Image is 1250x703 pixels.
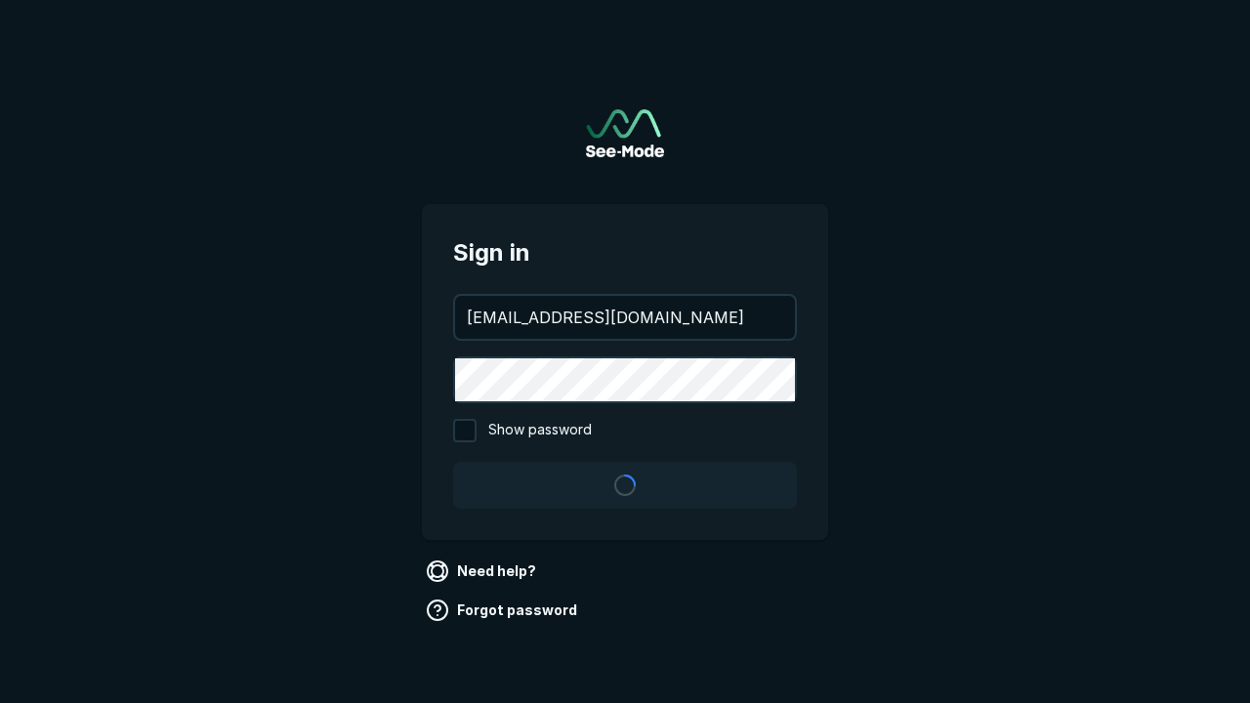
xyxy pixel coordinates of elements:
img: See-Mode Logo [586,109,664,157]
a: Need help? [422,556,544,587]
a: Forgot password [422,595,585,626]
span: Sign in [453,235,797,270]
span: Show password [488,419,592,442]
input: your@email.com [455,296,795,339]
a: Go to sign in [586,109,664,157]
